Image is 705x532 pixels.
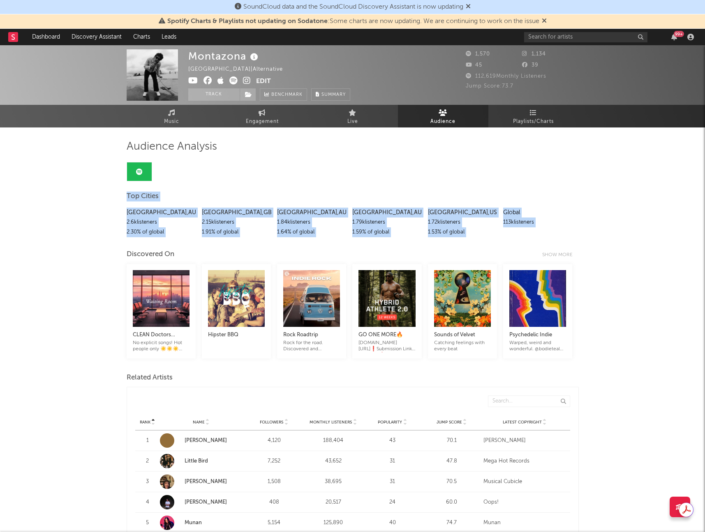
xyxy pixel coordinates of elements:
[167,18,328,25] span: Spotify Charts & Playlists not updating on Sodatone
[347,117,358,127] span: Live
[160,516,243,530] a: Munan
[260,88,307,101] a: Benchmark
[247,478,302,486] div: 1,508
[352,208,421,217] div: [GEOGRAPHIC_DATA] , AU
[164,117,179,127] span: Music
[310,420,352,425] span: Monthly Listeners
[185,500,227,505] a: [PERSON_NAME]
[398,105,488,127] a: Audience
[66,29,127,45] a: Discovery Assistant
[466,4,471,10] span: Dismiss
[509,340,566,352] div: Warped, weird and wonderful. @bodieteal on IG. [EMAIL_ADDRESS][DOMAIN_NAME]
[127,217,196,227] div: 2.6k listeners
[127,250,174,259] div: Discovered On
[167,18,539,25] span: : Some charts are now updating. We are continuing to work on the issue
[503,420,542,425] span: Latest Copyright
[311,88,350,101] button: Summary
[674,31,684,37] div: 99 +
[424,519,479,527] div: 74.7
[466,62,482,68] span: 45
[277,227,346,237] div: 1.64 % of global
[671,34,677,40] button: 99+
[365,437,420,445] div: 43
[188,49,260,63] div: Montazona
[503,208,572,217] div: Global
[127,105,217,127] a: Music
[424,457,479,465] div: 47.8
[542,18,547,25] span: Dismiss
[127,192,159,201] span: Top Cities
[321,93,346,97] span: Summary
[307,105,398,127] a: Live
[247,498,302,507] div: 408
[428,208,497,217] div: [GEOGRAPHIC_DATA] , US
[139,457,156,465] div: 2
[378,420,402,425] span: Popularity
[193,420,205,425] span: Name
[156,29,182,45] a: Leads
[246,117,279,127] span: Engagement
[185,479,227,484] a: [PERSON_NAME]
[424,437,479,445] div: 70.1
[283,330,340,340] div: Rock Roadtrip
[434,322,491,352] a: Sounds of VelvetCatching feelings with every beat
[522,62,539,68] span: 39
[277,217,346,227] div: 1.84k listeners
[208,322,265,346] a: Hipster BBQ
[358,322,415,352] a: GO ONE MORE🔥[DOMAIN_NAME][URL]❗️Submission Link for Artists❗️. YouTube Link: [URL][DOMAIN_NAME]. ...
[522,51,546,57] span: 1,134
[133,340,190,352] div: No explicit songs! Hot people only ☀️☀️☀️ Handpicked songs :) All genres, easy listening, great b...
[208,330,265,340] div: Hipster BBQ
[202,217,271,227] div: 2.15k listeners
[217,105,307,127] a: Engagement
[283,340,340,352] div: Rock for the road. Discovered and undiscovered rock tracks
[513,117,554,127] span: Playlists/Charts
[483,498,566,507] div: Oops!
[365,457,420,465] div: 31
[127,208,196,217] div: [GEOGRAPHIC_DATA] , AU
[185,458,208,464] a: Little Bird
[306,498,361,507] div: 20,517
[358,340,415,352] div: [DOMAIN_NAME][URL]❗️Submission Link for Artists❗️. YouTube Link: [URL][DOMAIN_NAME]. BPN Link: [U...
[424,478,479,486] div: 70.5
[139,478,156,486] div: 3
[283,322,340,352] a: Rock RoadtripRock for the road. Discovered and undiscovered rock tracks
[202,208,271,217] div: [GEOGRAPHIC_DATA] , GB
[358,330,415,340] div: GO ONE MORE🔥
[424,498,479,507] div: 60.0
[160,495,243,509] a: [PERSON_NAME]
[488,105,579,127] a: Playlists/Charts
[188,88,240,101] button: Track
[483,437,566,445] div: [PERSON_NAME]
[127,227,196,237] div: 2.30 % of global
[437,420,462,425] span: Jump Score
[127,142,217,152] span: Audience Analysis
[428,217,497,227] div: 1.72k listeners
[139,519,156,527] div: 5
[247,519,302,527] div: 5,154
[434,340,491,352] div: Catching feelings with every beat
[260,420,283,425] span: Followers
[140,420,150,425] span: Rank
[524,32,647,42] input: Search for artists
[247,457,302,465] div: 7,252
[466,51,490,57] span: 1,570
[483,457,566,465] div: Mega Hot Records
[139,437,156,445] div: 1
[185,520,202,525] a: Munan
[247,437,302,445] div: 4,120
[185,438,227,443] a: [PERSON_NAME]
[127,373,173,383] span: Related Artists
[139,498,156,507] div: 4
[503,217,572,227] div: 113k listeners
[466,74,546,79] span: 112,619 Monthly Listeners
[428,227,497,237] div: 1.53 % of global
[306,457,361,465] div: 43,652
[26,29,66,45] a: Dashboard
[483,478,566,486] div: Musical Cubicle
[188,65,292,74] div: [GEOGRAPHIC_DATA] | Alternative
[434,330,491,340] div: Sounds of Velvet
[127,29,156,45] a: Charts
[306,519,361,527] div: 125,890
[271,90,303,100] span: Benchmark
